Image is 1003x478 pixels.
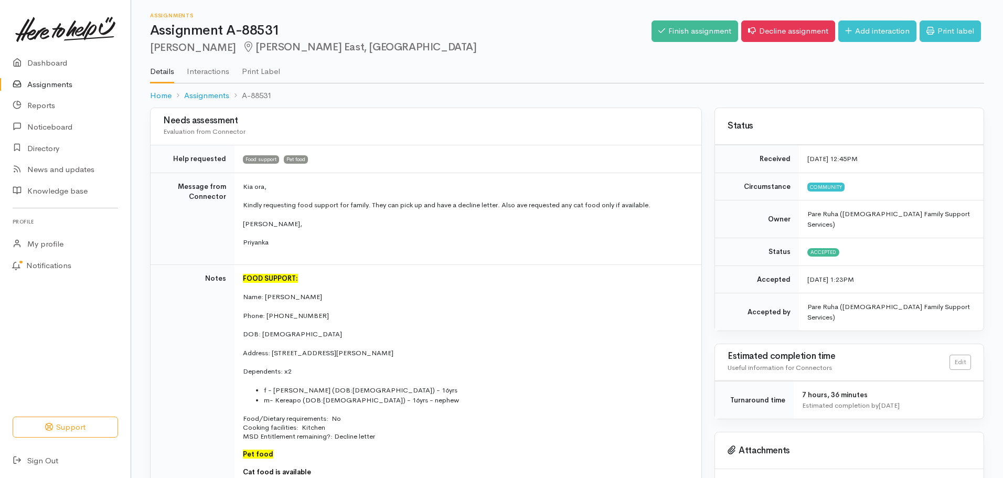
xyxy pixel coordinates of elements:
button: Support [13,417,118,438]
span: 7 hours, 36 minutes [802,390,868,399]
a: Add interaction [838,20,916,42]
a: Edit [949,355,971,370]
td: Circumstance [715,173,799,200]
td: Help requested [151,145,234,173]
li: m- Kereapo (DOB:[DEMOGRAPHIC_DATA]) - 16yrs - nephew [264,395,689,406]
font: Pet food [243,450,273,459]
td: Owner [715,200,799,238]
div: Estimated completion by [802,400,971,411]
li: f - [PERSON_NAME] (DOB:[DEMOGRAPHIC_DATA]) - 16yrs [264,385,689,396]
font: Cat food is available [243,468,311,476]
li: A-88531 [229,90,272,102]
p: Phone: [PHONE_NUMBER] [243,311,689,321]
p: Address: [STREET_ADDRESS][PERSON_NAME] [243,348,689,358]
a: Interactions [187,53,229,82]
td: Turnaround time [715,381,794,419]
time: [DATE] 12:45PM [807,154,858,163]
a: Print Label [242,53,280,82]
h3: Estimated completion time [728,352,949,362]
span: Accepted [807,248,839,257]
p: Kia ora, [243,182,689,192]
h2: [PERSON_NAME] [150,41,652,54]
a: Decline assignment [741,20,835,42]
td: Accepted [715,265,799,293]
time: [DATE] 1:23PM [807,275,854,284]
font: FOOD SUPPORT: [243,274,298,283]
time: [DATE] [879,401,900,410]
h6: Assignments [150,13,652,18]
nav: breadcrumb [150,83,984,108]
p: [PERSON_NAME], [243,219,689,229]
a: Print label [920,20,981,42]
p: DOB: [DEMOGRAPHIC_DATA] [243,329,689,339]
span: [PERSON_NAME] East, [GEOGRAPHIC_DATA] [242,40,477,54]
p: Dependents: x2 [243,366,689,377]
h1: Assignment A-88531 [150,23,652,38]
p: Priyanka [243,237,689,248]
td: Accepted by [715,293,799,331]
span: Community [807,183,845,191]
h3: Status [728,121,971,131]
h6: Profile [13,215,118,229]
a: Details [150,53,174,83]
a: Assignments [184,90,229,102]
p: Kindly requesting food support for family. They can pick up and have a decline letter. Also ave r... [243,200,689,210]
a: Home [150,90,172,102]
a: Finish assignment [652,20,738,42]
td: Message from Connector [151,173,234,264]
h3: Attachments [728,445,971,456]
h3: Needs assessment [163,116,689,126]
span: Food support [243,155,279,164]
span: Evaluation from Connector [163,127,246,136]
span: Useful information for Connectors [728,363,832,372]
span: Pet food [284,155,308,164]
td: Received [715,145,799,173]
td: Pare Ruha ([DEMOGRAPHIC_DATA] Family Support Services) [799,293,984,331]
p: Name: [PERSON_NAME] [243,292,689,302]
p: Food/Dietary requirements: No Cooking facilities: Kitchen MSD Entitlement remaining?: Decline letter [243,414,689,441]
td: Status [715,238,799,266]
span: Pare Ruha ([DEMOGRAPHIC_DATA] Family Support Services) [807,209,970,229]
